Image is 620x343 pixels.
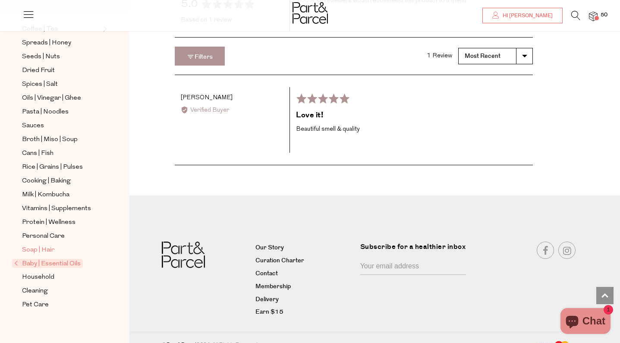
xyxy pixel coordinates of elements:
[22,231,65,242] span: Personal Care
[558,308,613,336] inbox-online-store-chat: Shopify online store chat
[22,79,101,90] a: Spices | Salt
[598,11,610,19] span: 50
[22,120,101,131] a: Sauces
[22,52,60,62] span: Seeds | Nuts
[22,299,101,310] a: Pet Care
[589,12,598,21] a: 50
[22,38,101,48] a: Spreads | Honey
[14,258,101,269] a: Baby | Essential Oils
[22,217,101,228] a: Protein | Wellness
[427,51,452,61] div: 1 Review
[22,300,49,310] span: Pet Care
[22,190,69,200] span: Milk | Kombucha
[22,93,81,104] span: Oils | Vinegar | Ghee
[22,176,101,186] a: Cooking | Baking
[500,12,553,19] span: Hi [PERSON_NAME]
[22,107,69,117] span: Pasta | Noodles
[162,242,205,268] img: Part&Parcel
[22,38,71,48] span: Spreads | Honey
[296,110,527,121] h2: Love it!
[22,203,101,214] a: Vitamins | Supplements
[360,258,466,275] input: Your email address
[255,295,353,305] a: Delivery
[482,8,563,23] a: Hi [PERSON_NAME]
[181,94,233,101] span: [PERSON_NAME]
[255,243,353,253] a: Our Story
[22,134,101,145] a: Broth | Miso | Soup
[360,242,471,258] label: Subscribe for a healthier inbox
[22,272,101,283] a: Household
[22,121,44,131] span: Sauces
[12,259,83,268] span: Baby | Essential Oils
[22,217,76,228] span: Protein | Wellness
[255,269,353,279] a: Contact
[22,245,101,255] a: Soap | Hair
[22,66,55,76] span: Dried Fruit
[22,148,101,159] a: Cans | Fish
[22,286,101,296] a: Cleaning
[22,176,71,186] span: Cooking | Baking
[175,47,225,66] button: Filters
[22,93,101,104] a: Oils | Vinegar | Ghee
[293,2,328,24] img: Part&Parcel
[22,272,54,283] span: Household
[255,256,353,266] a: Curation Charter
[22,148,54,159] span: Cans | Fish
[22,162,83,173] span: Rice | Grains | Pulses
[22,245,54,255] span: Soap | Hair
[22,51,101,62] a: Seeds | Nuts
[22,204,91,214] span: Vitamins | Supplements
[22,162,101,173] a: Rice | Grains | Pulses
[22,286,48,296] span: Cleaning
[22,107,101,117] a: Pasta | Noodles
[296,124,527,135] p: Beautiful smell & quality
[22,231,101,242] a: Personal Care
[255,307,353,318] a: Earn $15
[22,135,78,145] span: Broth | Miso | Soup
[22,79,58,90] span: Spices | Salt
[181,106,283,115] div: Verified Buyer
[255,282,353,292] a: Membership
[22,189,101,200] a: Milk | Kombucha
[22,65,101,76] a: Dried Fruit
